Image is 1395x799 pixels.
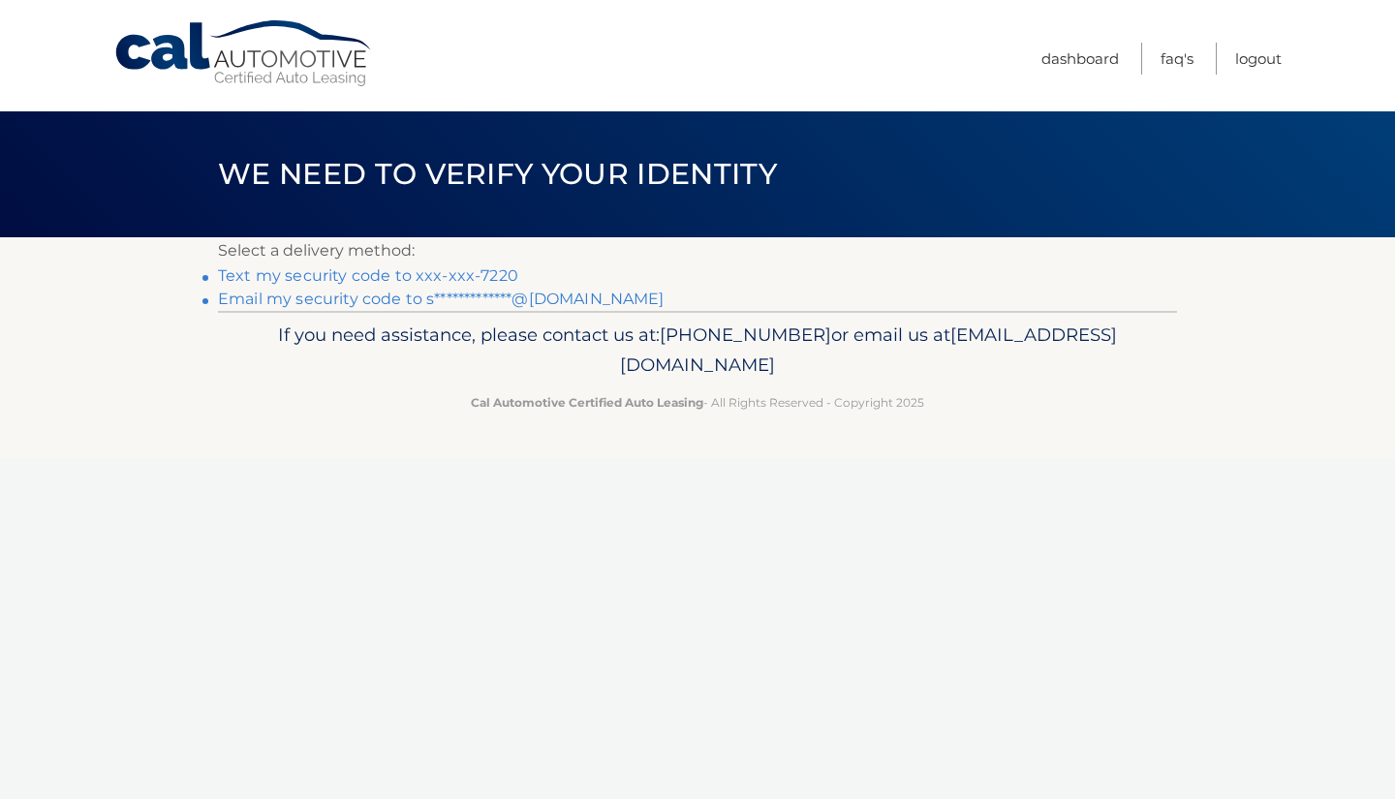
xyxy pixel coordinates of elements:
a: Logout [1235,43,1282,75]
p: If you need assistance, please contact us at: or email us at [231,320,1164,382]
a: Dashboard [1041,43,1119,75]
strong: Cal Automotive Certified Auto Leasing [471,395,703,410]
a: Cal Automotive [113,19,375,88]
p: Select a delivery method: [218,237,1177,264]
a: FAQ's [1161,43,1193,75]
p: - All Rights Reserved - Copyright 2025 [231,392,1164,413]
a: Text my security code to xxx-xxx-7220 [218,266,518,285]
span: We need to verify your identity [218,156,777,192]
span: [PHONE_NUMBER] [660,323,831,346]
